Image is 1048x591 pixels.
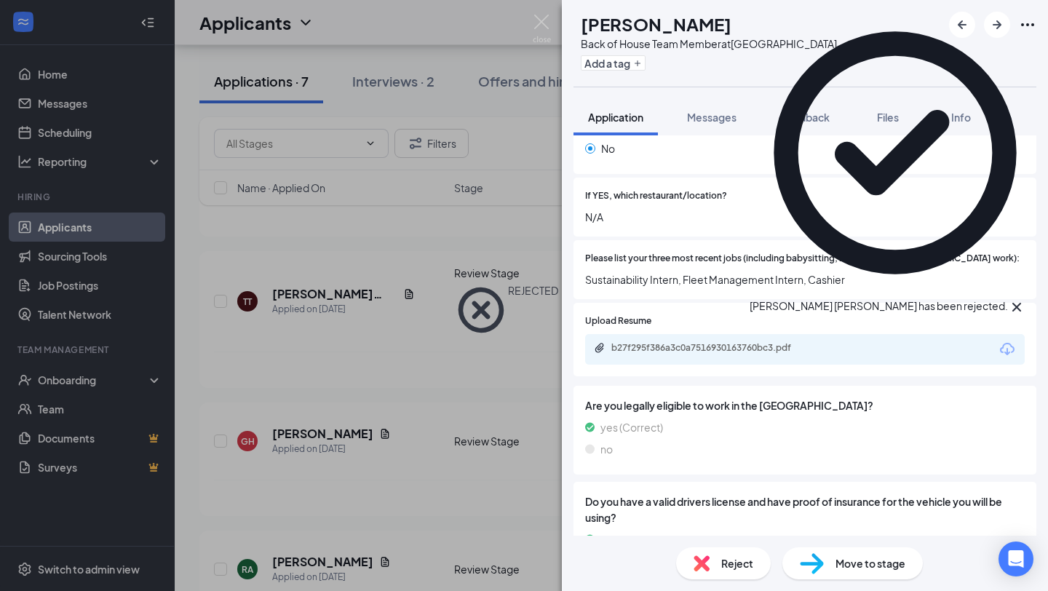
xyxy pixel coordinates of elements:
span: No [601,140,615,156]
span: Reject [721,555,753,571]
div: b27f295f386a3c0a7516930163760bc3.pdf [611,342,815,354]
div: Open Intercom Messenger [999,542,1033,576]
span: Move to stage [835,555,905,571]
span: If YES, which restaurant/location? [585,189,727,203]
span: Application [588,111,643,124]
svg: Plus [633,59,642,68]
svg: Download [999,341,1016,358]
span: Are you legally eligible to work in the [GEOGRAPHIC_DATA]? [585,397,1025,413]
span: N/A [585,209,1025,225]
span: Sustainability Intern, Fleet Management Intern, Cashier [585,271,1025,287]
svg: Cross [1008,298,1025,316]
span: Messages [687,111,737,124]
span: Do you have a valid drivers license and have proof of insurance for the vehicle you will be using? [585,493,1025,525]
div: Back of House Team Member at [GEOGRAPHIC_DATA] [581,36,837,51]
span: no [600,441,613,457]
a: Paperclipb27f295f386a3c0a7516930163760bc3.pdf [594,342,830,356]
svg: CheckmarkCircle [750,7,1041,298]
svg: Paperclip [594,342,606,354]
h1: [PERSON_NAME] [581,12,731,36]
span: yes (Correct) [600,419,663,435]
span: yes (Correct) [600,531,663,547]
span: Upload Resume [585,314,651,328]
div: [PERSON_NAME] [PERSON_NAME] has been rejected. [750,298,1008,316]
button: PlusAdd a tag [581,55,646,71]
span: Please list your three most recent jobs (including babysitting, lawn care or [DEMOGRAPHIC_DATA] w... [585,252,1020,266]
